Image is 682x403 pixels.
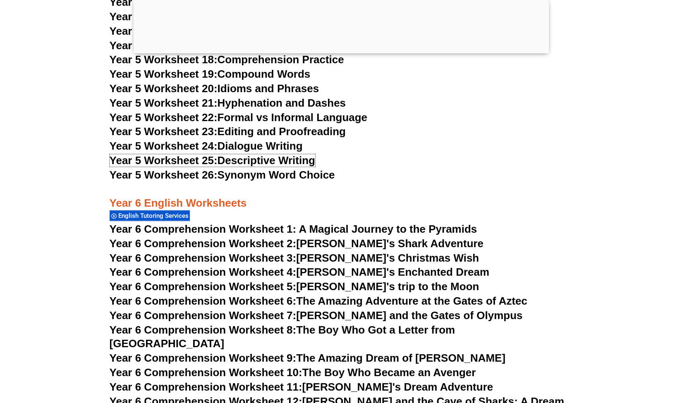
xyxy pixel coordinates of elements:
[118,212,191,219] span: English Tutoring Services
[110,324,455,350] a: Year 6 Comprehension Worksheet 8:The Boy Who Got a Letter from [GEOGRAPHIC_DATA]
[110,25,321,37] a: Year 5 Worksheet 16:Paragraph Structure
[110,237,483,250] a: Year 6 Comprehension Worksheet 2:[PERSON_NAME]'s Shark Adventure
[110,39,218,52] span: Year 5 Worksheet 17:
[110,381,302,393] span: Year 6 Comprehension Worksheet 11:
[110,324,297,336] span: Year 6 Comprehension Worksheet 8:
[110,82,319,95] a: Year 5 Worksheet 20:Idioms and Phrases
[110,252,479,264] a: Year 6 Comprehension Worksheet 3:[PERSON_NAME]'s Christmas Wish
[110,10,346,23] a: Year 5 Worksheet 15:Active and Passive Voice
[110,68,218,80] span: Year 5 Worksheet 19:
[110,237,297,250] span: Year 6 Comprehension Worksheet 2:
[110,39,284,52] a: Year 5 Worksheet 17:Contractions
[110,154,315,167] a: Year 5 Worksheet 25:Descriptive Writing
[110,125,218,138] span: Year 5 Worksheet 23:
[110,125,346,138] a: Year 5 Worksheet 23:Editing and Proofreading
[110,140,303,152] a: Year 5 Worksheet 24:Dialogue Writing
[110,381,493,393] a: Year 6 Comprehension Worksheet 11:[PERSON_NAME]'s Dream Adventure
[110,352,297,364] span: Year 6 Comprehension Worksheet 9:
[110,111,367,124] a: Year 5 Worksheet 22:Formal vs Informal Language
[110,97,346,109] a: Year 5 Worksheet 21:Hyphenation and Dashes
[110,280,479,293] a: Year 6 Comprehension Worksheet 5:[PERSON_NAME]'s trip to the Moon
[544,310,682,403] iframe: Chat Widget
[110,82,218,95] span: Year 5 Worksheet 20:
[110,169,335,181] a: Year 5 Worksheet 26:Synonym Word Choice
[110,266,489,278] a: Year 6 Comprehension Worksheet 4:[PERSON_NAME]'s Enchanted Dream
[110,309,297,322] span: Year 6 Comprehension Worksheet 7:
[110,280,297,293] span: Year 6 Comprehension Worksheet 5:
[110,140,218,152] span: Year 5 Worksheet 24:
[110,10,218,23] span: Year 5 Worksheet 15:
[110,295,297,307] span: Year 6 Comprehension Worksheet 6:
[110,295,527,307] a: Year 6 Comprehension Worksheet 6:The Amazing Adventure at the Gates of Aztec
[110,68,311,80] a: Year 5 Worksheet 19:Compound Words
[110,366,476,379] a: Year 6 Comprehension Worksheet 10:The Boy Who Became an Avenger
[110,25,218,37] span: Year 5 Worksheet 16:
[110,366,302,379] span: Year 6 Comprehension Worksheet 10:
[110,111,218,124] span: Year 5 Worksheet 22:
[110,154,218,167] span: Year 5 Worksheet 25:
[110,53,218,66] span: Year 5 Worksheet 18:
[110,266,297,278] span: Year 6 Comprehension Worksheet 4:
[110,53,344,66] a: Year 5 Worksheet 18:Comprehension Practice
[110,352,505,364] a: Year 6 Comprehension Worksheet 9:The Amazing Dream of [PERSON_NAME]
[110,223,477,235] a: Year 6 Comprehension Worksheet 1: A Magical Journey to the Pyramids
[110,309,523,322] a: Year 6 Comprehension Worksheet 7:[PERSON_NAME] and the Gates of Olympus
[110,183,573,211] h3: Year 6 English Worksheets
[110,169,218,181] span: Year 5 Worksheet 26:
[110,252,297,264] span: Year 6 Comprehension Worksheet 3:
[110,97,218,109] span: Year 5 Worksheet 21:
[110,210,190,221] div: English Tutoring Services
